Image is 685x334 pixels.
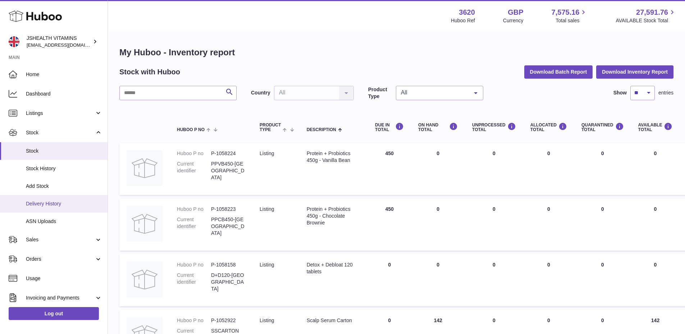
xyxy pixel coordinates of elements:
[418,122,458,132] div: ON HAND Total
[177,161,211,181] dt: Current identifier
[631,254,680,306] td: 0
[211,216,245,237] dd: PPCB450-[GEOGRAPHIC_DATA]
[260,150,274,156] span: listing
[127,150,163,186] img: product image
[26,256,95,263] span: Orders
[658,89,673,96] span: entries
[9,36,19,47] img: internalAdmin-3620@internal.huboo.com
[177,317,211,324] dt: Huboo P no
[601,262,604,268] span: 0
[307,127,336,132] span: Description
[127,261,163,297] img: product image
[368,143,411,195] td: 450
[523,143,574,195] td: 0
[581,122,624,132] div: QUARANTINED Total
[530,122,567,132] div: ALLOCATED Total
[211,206,245,213] dd: P-1058223
[127,206,163,242] img: product image
[399,89,469,96] span: All
[26,91,102,97] span: Dashboard
[465,199,523,251] td: 0
[177,150,211,157] dt: Huboo P no
[508,8,523,17] strong: GBP
[616,17,676,24] span: AVAILABLE Stock Total
[368,254,411,306] td: 0
[636,8,668,17] span: 27,591.76
[552,8,588,24] a: 7,575.16 Total sales
[26,165,102,172] span: Stock History
[177,216,211,237] dt: Current identifier
[260,262,274,268] span: listing
[27,42,106,48] span: [EMAIL_ADDRESS][DOMAIN_NAME]
[638,122,673,132] div: AVAILABLE Total
[459,8,475,17] strong: 3620
[472,122,516,132] div: UNPROCESSED Total
[411,199,465,251] td: 0
[211,272,245,292] dd: D+D120-[GEOGRAPHIC_DATA]
[177,272,211,292] dt: Current identifier
[26,200,102,207] span: Delivery History
[119,67,180,77] h2: Stock with Huboo
[523,254,574,306] td: 0
[613,89,627,96] label: Show
[503,17,524,24] div: Currency
[601,150,604,156] span: 0
[211,317,245,324] dd: P-1052922
[465,143,523,195] td: 0
[411,254,465,306] td: 0
[631,143,680,195] td: 0
[556,17,588,24] span: Total sales
[307,206,361,226] div: Protein + Probiotics 450g - Chocolate Brownie
[631,199,680,251] td: 0
[9,307,99,320] a: Log out
[177,261,211,268] dt: Huboo P no
[375,122,404,132] div: DUE IN TOTAL
[307,261,361,275] div: Detox + Debloat 120 tablets
[596,65,673,78] button: Download Inventory Report
[26,110,95,117] span: Listings
[307,150,361,164] div: Protein + Probiotics 450g - Vanilla Bean
[451,17,475,24] div: Huboo Ref
[260,317,274,323] span: listing
[211,161,245,181] dd: PPVB450-[GEOGRAPHIC_DATA]
[601,206,604,212] span: 0
[601,317,604,323] span: 0
[26,294,95,301] span: Invoicing and Payments
[26,71,102,78] span: Home
[211,150,245,157] dd: P-1058224
[26,218,102,225] span: ASN Uploads
[616,8,676,24] a: 27,591.76 AVAILABLE Stock Total
[260,123,281,132] span: Product Type
[26,183,102,190] span: Add Stock
[26,236,95,243] span: Sales
[177,206,211,213] dt: Huboo P no
[260,206,274,212] span: listing
[27,35,91,48] div: JSHEALTH VITAMINS
[524,65,593,78] button: Download Batch Report
[211,261,245,268] dd: P-1058158
[251,89,270,96] label: Country
[523,199,574,251] td: 0
[119,47,673,58] h1: My Huboo - Inventory report
[552,8,580,17] span: 7,575.16
[307,317,361,324] div: Scalp Serum Carton
[26,148,102,154] span: Stock
[177,127,205,132] span: Huboo P no
[26,275,102,282] span: Usage
[368,199,411,251] td: 450
[26,129,95,136] span: Stock
[411,143,465,195] td: 0
[368,86,392,100] label: Product Type
[465,254,523,306] td: 0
